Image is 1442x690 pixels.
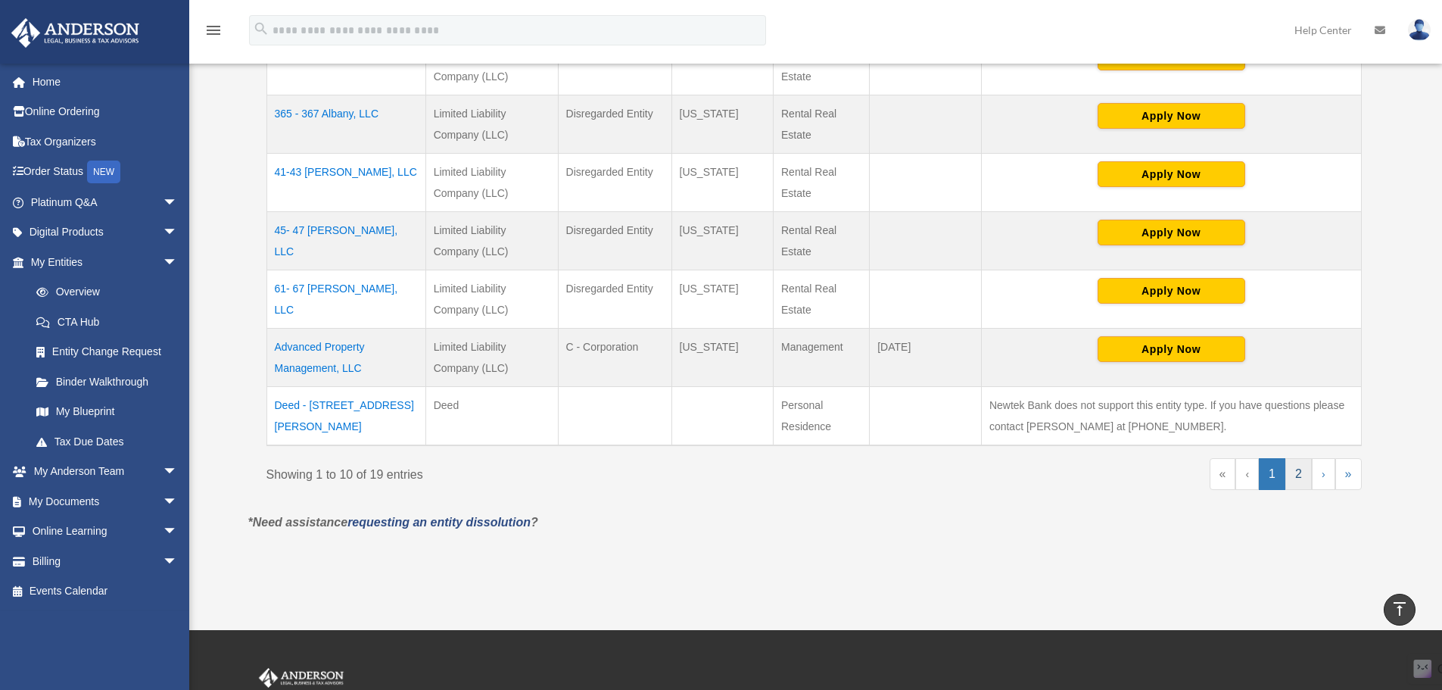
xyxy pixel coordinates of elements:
[425,154,558,212] td: Limited Liability Company (LLC)
[163,486,193,517] span: arrow_drop_down
[558,270,671,329] td: Disregarded Entity
[671,37,773,95] td: [US_STATE]
[1335,458,1362,490] a: Last
[87,161,120,183] div: NEW
[11,486,201,517] a: My Documentsarrow_drop_down
[1259,458,1285,490] a: 1
[21,397,193,427] a: My Blueprint
[1391,600,1409,618] i: vertical_align_top
[11,247,193,277] a: My Entitiesarrow_drop_down
[21,307,193,337] a: CTA Hub
[163,247,193,278] span: arrow_drop_down
[11,157,201,188] a: Order StatusNEW
[11,126,201,157] a: Tax Organizers
[558,37,671,95] td: Disregarded Entity
[425,95,558,154] td: Limited Liability Company (LLC)
[204,27,223,39] a: menu
[981,387,1361,446] td: Newtek Bank does not support this entity type. If you have questions please contact [PERSON_NAME]...
[204,21,223,39] i: menu
[266,37,425,95] td: 350 S Main, LLC
[1408,19,1431,41] img: User Pic
[1098,161,1245,187] button: Apply Now
[671,212,773,270] td: [US_STATE]
[11,576,201,607] a: Events Calendar
[248,516,538,529] em: *Need assistance ?
[266,387,425,446] td: Deed - [STREET_ADDRESS][PERSON_NAME]
[558,212,671,270] td: Disregarded Entity
[671,329,773,387] td: [US_STATE]
[256,668,347,688] img: Anderson Advisors Platinum Portal
[774,37,870,95] td: Rental Real Estate
[163,217,193,248] span: arrow_drop_down
[11,97,201,127] a: Online Ordering
[1098,336,1245,362] button: Apply Now
[266,329,425,387] td: Advanced Property Management, LLC
[21,367,193,397] a: Binder Walkthrough
[1098,278,1245,304] button: Apply Now
[21,426,193,457] a: Tax Due Dates
[266,154,425,212] td: 41-43 [PERSON_NAME], LLC
[163,187,193,218] span: arrow_drop_down
[774,329,870,387] td: Management
[266,458,803,485] div: Showing 1 to 10 of 19 entries
[1384,594,1416,626] a: vertical_align_top
[774,387,870,446] td: Personal Residence
[425,270,558,329] td: Limited Liability Company (LLC)
[163,457,193,488] span: arrow_drop_down
[558,154,671,212] td: Disregarded Entity
[11,217,201,248] a: Digital Productsarrow_drop_down
[163,517,193,548] span: arrow_drop_down
[1098,103,1245,129] button: Apply Now
[11,67,201,97] a: Home
[1312,458,1335,490] a: Next
[21,337,193,367] a: Entity Change Request
[425,37,558,95] td: Limited Liability Company (LLC)
[774,95,870,154] td: Rental Real Estate
[774,212,870,270] td: Rental Real Estate
[11,546,201,576] a: Billingarrow_drop_down
[1210,458,1236,490] a: First
[163,546,193,577] span: arrow_drop_down
[347,516,531,529] a: requesting an entity dissolution
[558,95,671,154] td: Disregarded Entity
[1285,458,1312,490] a: 2
[1235,458,1259,490] a: Previous
[774,270,870,329] td: Rental Real Estate
[11,457,201,487] a: My Anderson Teamarrow_drop_down
[870,329,982,387] td: [DATE]
[11,517,201,547] a: Online Learningarrow_drop_down
[425,212,558,270] td: Limited Liability Company (LLC)
[671,154,773,212] td: [US_STATE]
[266,270,425,329] td: 61- 67 [PERSON_NAME], LLC
[21,277,185,308] a: Overview
[425,329,558,387] td: Limited Liability Company (LLC)
[671,270,773,329] td: [US_STATE]
[671,95,773,154] td: [US_STATE]
[266,95,425,154] td: 365 - 367 Albany, LLC
[774,154,870,212] td: Rental Real Estate
[558,329,671,387] td: C - Corporation
[1098,220,1245,245] button: Apply Now
[266,212,425,270] td: 45- 47 [PERSON_NAME], LLC
[11,187,201,217] a: Platinum Q&Aarrow_drop_down
[253,20,269,37] i: search
[425,387,558,446] td: Deed
[7,18,144,48] img: Anderson Advisors Platinum Portal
